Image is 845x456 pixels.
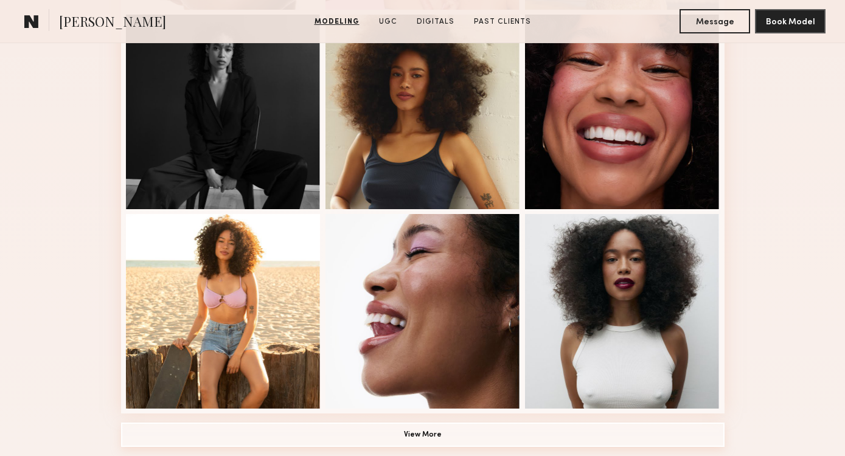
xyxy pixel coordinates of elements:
[310,16,364,27] a: Modeling
[469,16,536,27] a: Past Clients
[374,16,402,27] a: UGC
[755,9,826,33] button: Book Model
[59,12,166,33] span: [PERSON_NAME]
[121,423,725,447] button: View More
[680,9,750,33] button: Message
[412,16,459,27] a: Digitals
[755,16,826,26] a: Book Model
